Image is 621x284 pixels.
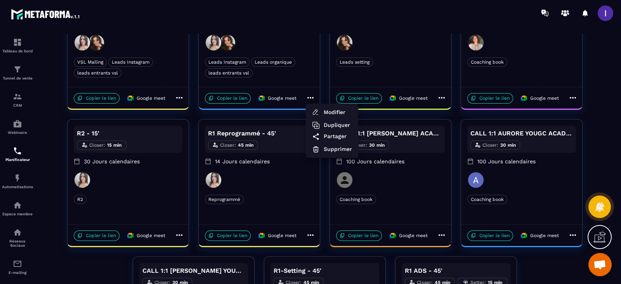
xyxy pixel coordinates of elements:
img: logo [11,7,81,21]
a: formationformationCRM [2,86,33,113]
img: social-network [13,228,22,237]
p: Tableau de bord [2,49,33,53]
span: Partager [287,99,316,107]
a: emailemailE-mailing [2,253,33,281]
a: formationformationTableau de bord [2,32,33,59]
a: formationformationTunnel de vente [2,59,33,86]
img: formation [13,65,22,74]
img: automations [13,201,22,210]
img: formation [13,38,22,47]
a: social-networksocial-networkRéseaux Sociaux [2,222,33,253]
p: Réseaux Sociaux [2,239,33,248]
a: automationsautomationsAutomatisations [2,168,33,195]
a: Ouvrir le chat [588,253,612,276]
a: automationsautomationsEspace membre [2,195,33,222]
p: Automatisations [2,185,33,189]
p: Webinaire [2,130,33,135]
img: scheduler [13,146,22,156]
span: Dupliquer [287,87,316,95]
p: Espace membre [2,212,33,216]
p: CRM [2,103,33,107]
a: schedulerschedulerPlanificateur [2,140,33,168]
img: automations [13,119,22,128]
span: Modifier [287,74,316,83]
img: email [13,259,22,268]
p: Planificateur [2,158,33,162]
p: E-mailing [2,270,33,275]
p: Tunnel de vente [2,76,33,80]
a: automationsautomationsWebinaire [2,113,33,140]
img: formation [13,92,22,101]
span: Supprimer [287,111,316,119]
img: automations [13,173,22,183]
